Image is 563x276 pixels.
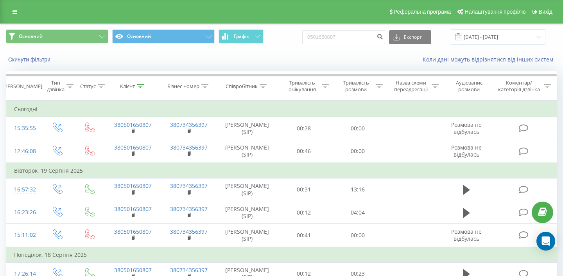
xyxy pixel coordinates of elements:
[14,182,33,197] div: 16:57:32
[47,79,65,93] div: Тип дзвінка
[217,224,277,247] td: [PERSON_NAME] (SIP)
[331,201,385,224] td: 04:04
[219,29,264,43] button: Графік
[170,266,208,274] a: 380734356397
[451,144,482,158] span: Розмова не відбулась
[277,140,331,163] td: 00:46
[217,140,277,163] td: [PERSON_NAME] (SIP)
[114,182,152,189] a: 380501650807
[19,33,43,40] span: Основний
[277,224,331,247] td: 00:41
[114,266,152,274] a: 380501650807
[451,121,482,135] span: Розмова не відбулась
[80,83,96,90] div: Статус
[277,117,331,140] td: 00:38
[170,182,208,189] a: 380734356397
[170,205,208,213] a: 380734356397
[389,30,431,44] button: Експорт
[167,83,199,90] div: Бізнес номер
[170,121,208,128] a: 380734356397
[331,178,385,201] td: 13:16
[536,232,555,251] div: Open Intercom Messenger
[6,101,557,117] td: Сьогодні
[464,9,525,15] span: Налаштування профілю
[451,228,482,242] span: Розмова не відбулась
[170,228,208,235] a: 380734356397
[331,224,385,247] td: 00:00
[277,178,331,201] td: 00:31
[14,144,33,159] div: 12:46:08
[114,228,152,235] a: 380501650807
[331,140,385,163] td: 00:00
[331,117,385,140] td: 00:00
[234,34,249,39] span: Графік
[539,9,552,15] span: Вихід
[6,29,108,43] button: Основний
[394,9,451,15] span: Реферальна програма
[338,79,374,93] div: Тривалість розмови
[6,247,557,263] td: Понеділок, 18 Серпня 2025
[6,56,54,63] button: Скинути фільтри
[217,201,277,224] td: [PERSON_NAME] (SIP)
[14,227,33,243] div: 15:11:02
[226,83,258,90] div: Співробітник
[114,144,152,151] a: 380501650807
[14,121,33,136] div: 15:35:55
[423,56,557,63] a: Коли дані можуть відрізнятися вiд інших систем
[217,178,277,201] td: [PERSON_NAME] (SIP)
[170,144,208,151] a: 380734356397
[496,79,542,93] div: Коментар/категорія дзвінка
[217,117,277,140] td: [PERSON_NAME] (SIP)
[448,79,490,93] div: Аудіозапис розмови
[120,83,135,90] div: Клієнт
[284,79,320,93] div: Тривалість очікування
[3,83,42,90] div: [PERSON_NAME]
[6,163,557,179] td: Вівторок, 19 Серпня 2025
[114,205,152,213] a: 380501650807
[14,205,33,220] div: 16:23:26
[112,29,215,43] button: Основний
[302,30,385,44] input: Пошук за номером
[114,121,152,128] a: 380501650807
[277,201,331,224] td: 00:12
[392,79,430,93] div: Назва схеми переадресації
